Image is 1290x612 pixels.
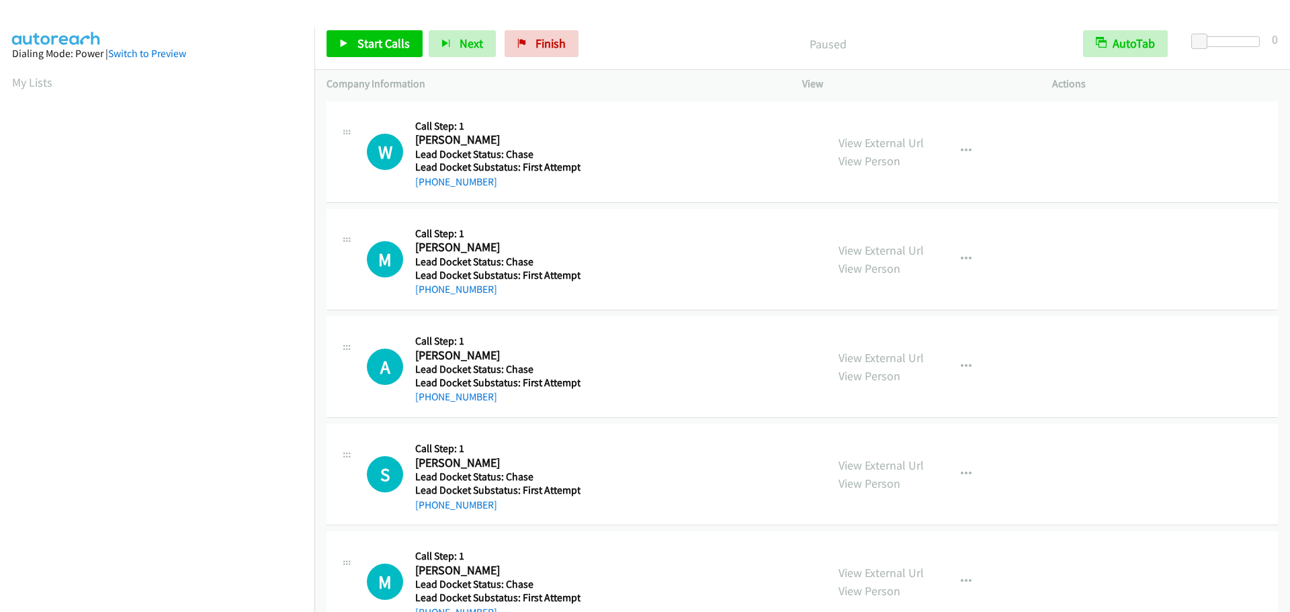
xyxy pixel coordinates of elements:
[327,30,423,57] a: Start Calls
[415,470,580,484] h5: Lead Docket Status: Chase
[415,498,497,511] a: [PHONE_NUMBER]
[367,564,403,600] div: The call is yet to be attempted
[1272,30,1278,48] div: 0
[838,565,924,580] a: View External Url
[838,457,924,473] a: View External Url
[415,227,580,241] h5: Call Step: 1
[1052,76,1278,92] p: Actions
[838,368,900,384] a: View Person
[415,376,580,390] h5: Lead Docket Substatus: First Attempt
[838,135,924,150] a: View External Url
[415,591,580,605] h5: Lead Docket Substatus: First Attempt
[367,241,403,277] div: The call is yet to be attempted
[415,283,497,296] a: [PHONE_NUMBER]
[357,36,410,51] span: Start Calls
[415,578,580,591] h5: Lead Docket Status: Chase
[415,255,580,269] h5: Lead Docket Status: Chase
[505,30,578,57] a: Finish
[1083,30,1168,57] button: AutoTab
[535,36,566,51] span: Finish
[415,348,577,363] h2: [PERSON_NAME]
[415,148,580,161] h5: Lead Docket Status: Chase
[415,120,580,133] h5: Call Step: 1
[429,30,496,57] button: Next
[838,350,924,365] a: View External Url
[367,134,403,170] div: The call is yet to be attempted
[415,175,497,188] a: [PHONE_NUMBER]
[367,349,403,385] div: The call is yet to be attempted
[838,261,900,276] a: View Person
[838,243,924,258] a: View External Url
[12,46,302,62] div: Dialing Mode: Power |
[415,484,580,497] h5: Lead Docket Substatus: First Attempt
[597,35,1059,53] p: Paused
[460,36,483,51] span: Next
[367,564,403,600] h1: M
[838,583,900,599] a: View Person
[415,240,577,255] h2: [PERSON_NAME]
[415,455,577,471] h2: [PERSON_NAME]
[415,335,580,348] h5: Call Step: 1
[415,390,497,403] a: [PHONE_NUMBER]
[415,563,577,578] h2: [PERSON_NAME]
[367,241,403,277] h1: M
[802,76,1028,92] p: View
[415,132,577,148] h2: [PERSON_NAME]
[367,349,403,385] h1: A
[367,456,403,492] h1: S
[108,47,186,60] a: Switch to Preview
[838,476,900,491] a: View Person
[838,153,900,169] a: View Person
[1198,36,1260,47] div: Delay between calls (in seconds)
[415,363,580,376] h5: Lead Docket Status: Chase
[367,134,403,170] h1: W
[415,442,580,455] h5: Call Step: 1
[12,75,52,90] a: My Lists
[415,550,580,563] h5: Call Step: 1
[327,76,778,92] p: Company Information
[415,269,580,282] h5: Lead Docket Substatus: First Attempt
[367,456,403,492] div: The call is yet to be attempted
[415,161,580,174] h5: Lead Docket Substatus: First Attempt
